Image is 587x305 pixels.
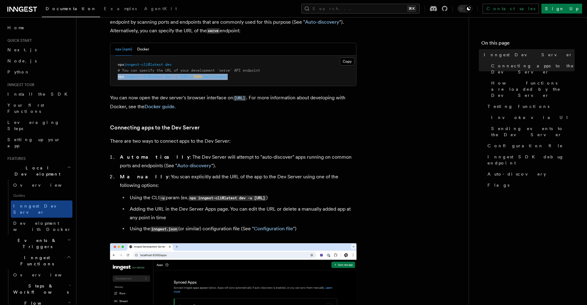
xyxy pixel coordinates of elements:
[491,114,573,121] span: Invoke via UI
[110,123,200,132] a: Connecting apps to the Dev Server
[458,5,472,12] button: Toggle dark mode
[11,269,72,280] a: Overview
[7,137,60,148] span: Setting up your app
[541,4,582,14] a: Sign Up
[487,171,546,177] span: Auto-discovery
[13,183,77,188] span: Overview
[137,43,149,56] button: Docker
[487,182,509,188] span: Flags
[7,25,25,31] span: Home
[110,137,357,145] p: There are two ways to connect apps to the Dev Server:
[485,101,575,112] a: Testing functions
[13,221,71,232] span: Development with Docker
[485,168,575,180] a: Auto-discovery
[5,134,72,151] a: Setting up your app
[5,255,67,267] span: Inngest Functions
[305,19,339,25] a: Auto-discovery
[489,77,575,101] a: How functions are loaded by the Dev Server
[7,58,37,63] span: Node.js
[118,68,260,73] span: # You can specify the URL of your development `serve` API endpoint
[487,103,549,109] span: Testing functions
[483,4,539,14] a: Contact sales
[5,22,72,33] a: Home
[5,44,72,55] a: Next.js
[7,103,44,114] span: Your first Functions
[5,117,72,134] a: Leveraging Steps
[5,55,72,66] a: Node.js
[42,2,100,17] a: Documentation
[128,224,357,233] li: Using the (or similar) configuration file (See " ")
[100,2,141,17] a: Examples
[487,154,575,166] span: Inngest SDK debug endpoint
[5,162,72,180] button: Local Development
[120,174,169,180] strong: Manually
[104,6,137,11] span: Examples
[485,180,575,191] a: Flags
[233,95,246,101] a: [URL]
[485,151,575,168] a: Inngest SDK debug endpoint
[128,193,357,202] li: Using the CLI param (ex. )
[5,237,67,250] span: Events & Triggers
[115,43,132,56] button: npx (npm)
[11,191,72,200] span: Guides
[118,153,357,170] li: : The Dev Server will attempt to "auto-discover" apps running on common ports and endpoints (See ...
[5,38,32,43] span: Quick start
[141,2,181,17] a: AgentKit
[13,204,66,215] span: Inngest Dev Server
[5,89,72,100] a: Install the SDK
[118,62,124,67] span: npx
[202,74,228,79] span: /api/inngest
[485,140,575,151] a: Configuration file
[5,235,72,252] button: Events & Triggers
[489,112,575,123] a: Invoke via UI
[150,227,178,232] code: inngest.json
[5,252,72,269] button: Inngest Functions
[193,74,202,79] span: 3000
[7,92,71,97] span: Install the SDK
[207,28,220,34] code: serve
[177,163,211,168] a: Auto-discovery
[491,125,575,138] span: Sending events to the Dev Server
[144,6,177,11] span: AgentKit
[7,69,30,74] span: Python
[5,156,26,161] span: Features
[487,143,563,149] span: Configuration file
[481,39,575,49] h4: On this page
[407,6,416,12] kbd: ⌘K
[46,6,96,11] span: Documentation
[5,100,72,117] a: Your first Functions
[340,57,354,65] button: Copy
[489,123,575,140] a: Sending events to the Dev Server
[165,74,172,79] span: dev
[301,4,420,14] button: Search...⌘K
[118,74,124,79] span: npx
[189,196,266,201] code: npx inngest-cli@latest dev -u [URL]
[7,47,37,52] span: Next.js
[159,196,166,201] code: -u
[5,66,72,77] a: Python
[110,9,357,35] p: You can start the dev server with a single command. The dev server will attempt to find an Innges...
[13,272,77,277] span: Overview
[481,49,575,60] a: Inngest Dev Server
[5,82,35,87] span: Inngest tour
[11,180,72,191] a: Overview
[145,104,174,109] a: Docker guide
[491,63,575,75] span: Connecting apps to the Dev Server
[233,96,246,101] code: [URL]
[11,218,72,235] a: Development with Docker
[165,62,172,67] span: dev
[120,154,190,160] strong: Automatically
[7,120,59,131] span: Leveraging Steps
[110,93,357,111] p: You can now open the dev server's browser interface on . For more information about developing wi...
[11,283,69,295] span: Steps & Workflows
[11,280,72,298] button: Steps & Workflows
[484,52,573,58] span: Inngest Dev Server
[5,180,72,235] div: Local Development
[174,74,178,79] span: -u
[180,74,193,79] span: [URL]:
[11,200,72,218] a: Inngest Dev Server
[5,165,67,177] span: Local Development
[491,80,575,98] span: How functions are loaded by the Dev Server
[124,62,163,67] span: inngest-cli@latest
[489,60,575,77] a: Connecting apps to the Dev Server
